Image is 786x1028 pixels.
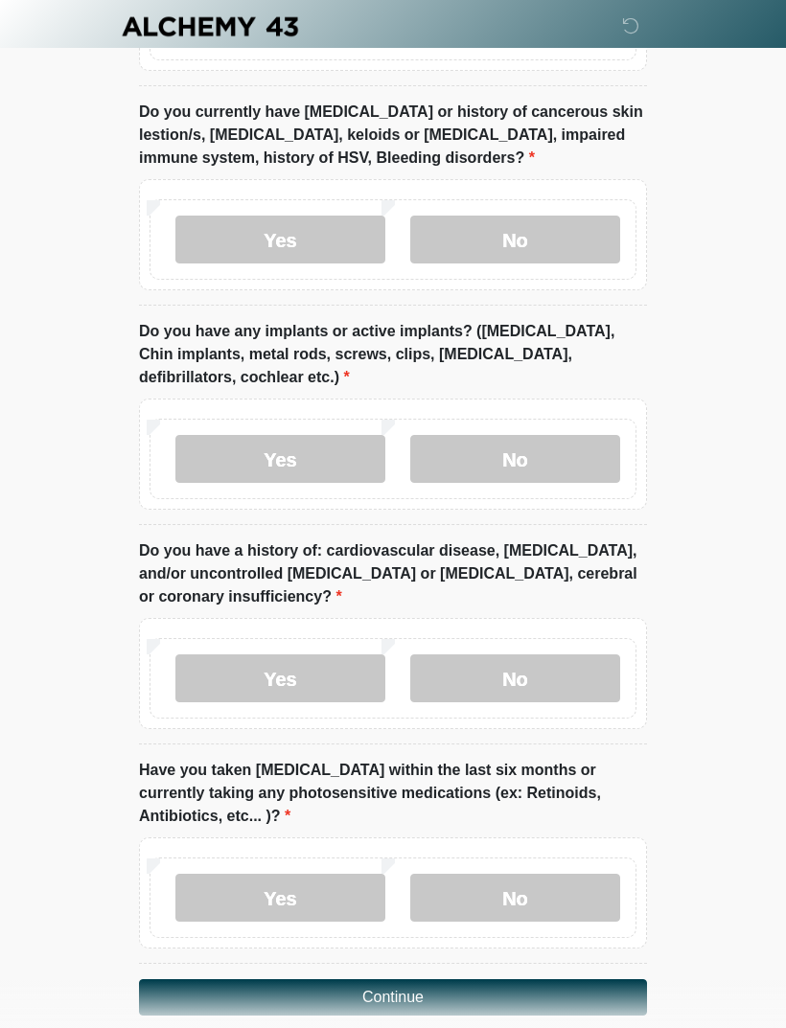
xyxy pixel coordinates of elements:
[175,435,385,483] label: Yes
[139,320,647,389] label: Do you have any implants or active implants? ([MEDICAL_DATA], Chin implants, metal rods, screws, ...
[175,654,385,702] label: Yes
[139,979,647,1016] button: Continue
[139,539,647,608] label: Do you have a history of: cardiovascular disease, [MEDICAL_DATA], and/or uncontrolled [MEDICAL_DA...
[175,874,385,922] label: Yes
[139,101,647,170] label: Do you currently have [MEDICAL_DATA] or history of cancerous skin lestion/s, [MEDICAL_DATA], kelo...
[410,874,620,922] label: No
[410,435,620,483] label: No
[410,654,620,702] label: No
[175,216,385,263] label: Yes
[139,759,647,828] label: Have you taken [MEDICAL_DATA] within the last six months or currently taking any photosensitive m...
[120,14,300,38] img: Alchemy 43 Logo
[410,216,620,263] label: No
